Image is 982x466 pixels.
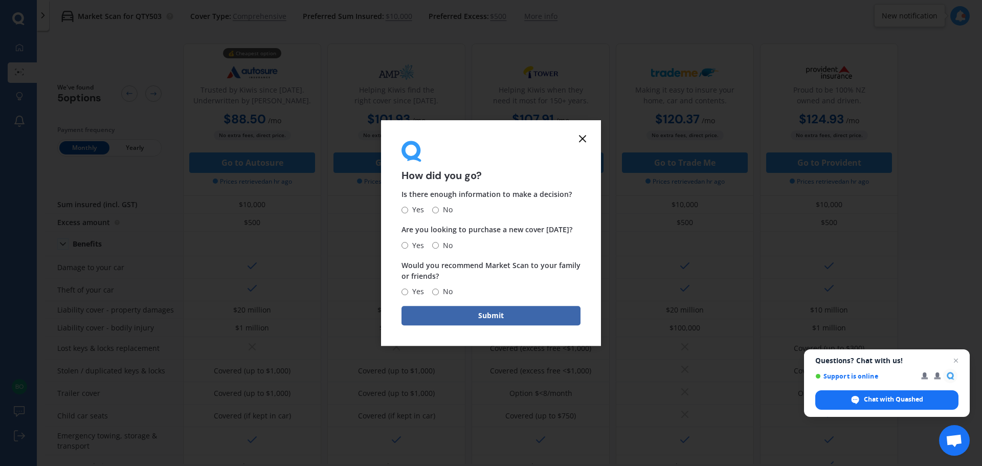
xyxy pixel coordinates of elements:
[401,242,408,249] input: Yes
[408,239,424,252] span: Yes
[815,372,914,380] span: Support is online
[432,242,439,249] input: No
[864,395,923,404] span: Chat with Quashed
[401,289,408,295] input: Yes
[815,390,958,410] span: Chat with Quashed
[432,289,439,295] input: No
[939,425,970,456] a: Open chat
[408,285,424,298] span: Yes
[401,225,572,235] span: Are you looking to purchase a new cover [DATE]?
[401,306,581,325] button: Submit
[401,141,581,181] div: How did you go?
[401,190,572,199] span: Is there enough information to make a decision?
[439,239,453,252] span: No
[408,204,424,216] span: Yes
[439,204,453,216] span: No
[401,260,581,281] span: Would you recommend Market Scan to your family or friends?
[432,207,439,213] input: No
[439,285,453,298] span: No
[815,357,958,365] span: Questions? Chat with us!
[401,207,408,213] input: Yes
